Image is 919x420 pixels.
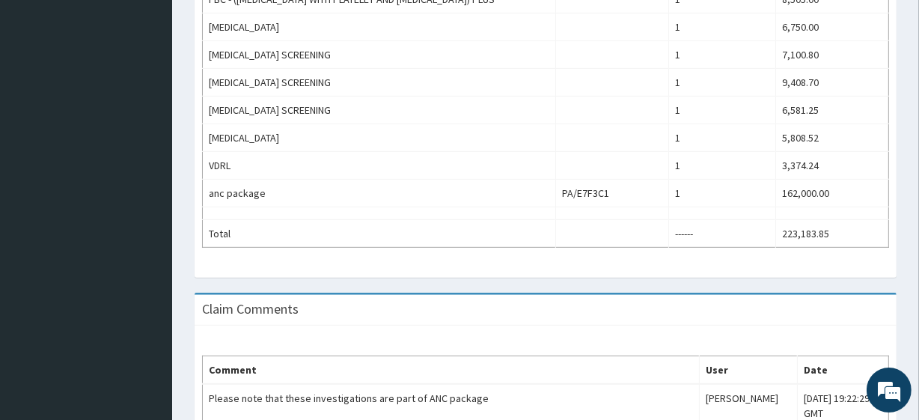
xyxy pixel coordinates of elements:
[7,270,285,322] textarea: Type your message and hit 'Enter'
[776,97,889,124] td: 6,581.25
[203,220,556,248] td: Total
[78,84,251,103] div: Chat with us now
[203,13,556,41] td: [MEDICAL_DATA]
[798,356,889,385] th: Date
[203,180,556,207] td: anc package
[668,69,775,97] td: 1
[668,97,775,124] td: 1
[776,13,889,41] td: 6,750.00
[203,41,556,69] td: [MEDICAL_DATA] SCREENING
[87,119,207,270] span: We're online!
[776,152,889,180] td: 3,374.24
[203,97,556,124] td: [MEDICAL_DATA] SCREENING
[203,356,700,385] th: Comment
[202,302,299,316] h3: Claim Comments
[668,124,775,152] td: 1
[245,7,281,43] div: Minimize live chat window
[776,220,889,248] td: 223,183.85
[699,356,798,385] th: User
[555,180,668,207] td: PA/E7F3C1
[668,41,775,69] td: 1
[203,69,556,97] td: [MEDICAL_DATA] SCREENING
[776,180,889,207] td: 162,000.00
[776,69,889,97] td: 9,408.70
[776,41,889,69] td: 7,100.80
[668,152,775,180] td: 1
[203,152,556,180] td: VDRL
[28,75,61,112] img: d_794563401_company_1708531726252_794563401
[668,180,775,207] td: 1
[668,13,775,41] td: 1
[668,220,775,248] td: ------
[776,124,889,152] td: 5,808.52
[203,124,556,152] td: [MEDICAL_DATA]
